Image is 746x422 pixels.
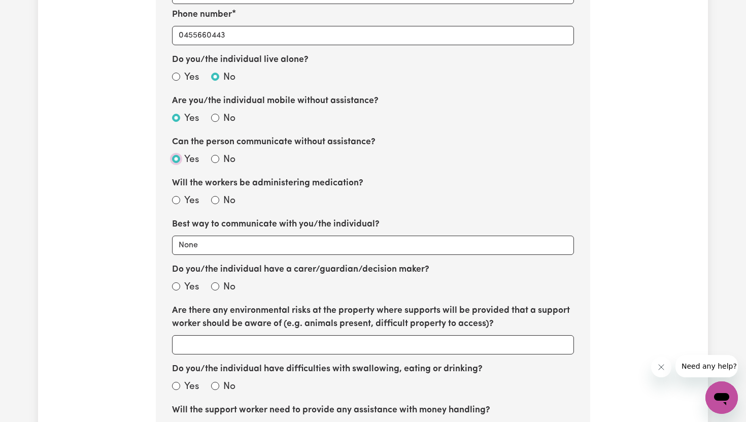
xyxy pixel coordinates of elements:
iframe: Close message [651,357,671,377]
label: No [223,194,235,209]
iframe: Message from company [675,355,738,377]
label: No [223,153,235,168]
label: Yes [184,71,199,85]
label: Are you/the individual mobile without assistance? [172,94,379,108]
label: No [223,280,235,295]
label: Will the support worker need to provide any assistance with money handling? [172,404,490,417]
label: Do you/the individual have difficulties with swallowing, eating or drinking? [172,363,483,376]
label: Best way to communicate with you/the individual? [172,218,380,231]
label: Phone number [172,8,232,21]
label: Will the workers be administering medication? [172,177,363,190]
label: Yes [184,280,199,295]
label: No [223,71,235,85]
label: Yes [184,153,199,168]
label: No [223,380,235,395]
label: Yes [184,380,199,395]
label: Do you/the individual have a carer/guardian/decision maker? [172,263,429,276]
label: Yes [184,112,199,126]
label: Can the person communicate without assistance? [172,136,376,149]
label: Are there any environmental risks at the property where supports will be provided that a support ... [172,304,574,331]
input: e.g. 0410 821 981 [172,26,574,45]
label: Yes [184,194,199,209]
iframe: Button to launch messaging window [705,381,738,414]
label: Do you/the individual live alone? [172,53,309,67]
label: No [223,112,235,126]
